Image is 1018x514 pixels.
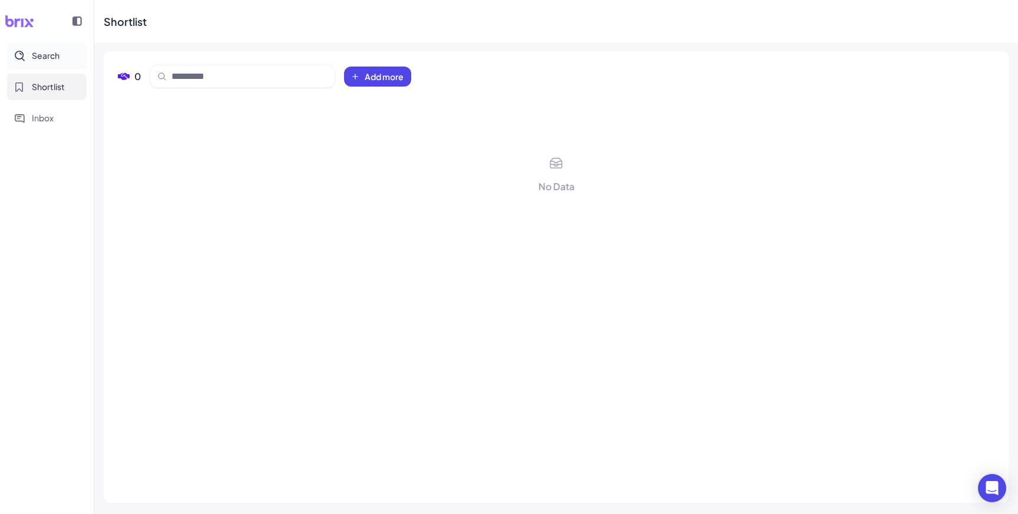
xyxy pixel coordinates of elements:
[32,81,65,93] span: Shortlist
[538,180,574,194] div: No Data
[104,14,147,29] div: Shortlist
[32,112,54,124] span: Inbox
[134,69,141,84] span: 0
[365,71,404,82] span: Add more
[32,49,60,62] span: Search
[978,474,1006,502] div: Open Intercom Messenger
[7,74,87,100] button: Shortlist
[7,42,87,69] button: Search
[7,105,87,131] button: Inbox
[344,67,411,87] button: Add more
